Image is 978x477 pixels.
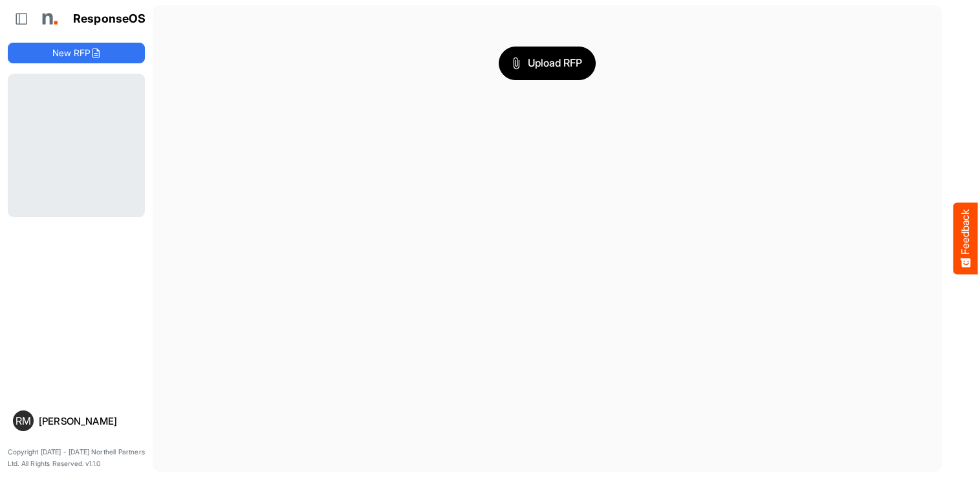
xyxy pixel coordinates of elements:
[36,6,61,32] img: Northell
[73,12,146,26] h1: ResponseOS
[499,47,596,80] button: Upload RFP
[512,55,582,72] span: Upload RFP
[953,203,978,275] button: Feedback
[8,74,145,217] div: Loading...
[8,43,145,63] button: New RFP
[8,447,145,469] p: Copyright [DATE] - [DATE] Northell Partners Ltd. All Rights Reserved. v1.1.0
[16,416,31,426] span: RM
[39,416,140,426] div: [PERSON_NAME]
